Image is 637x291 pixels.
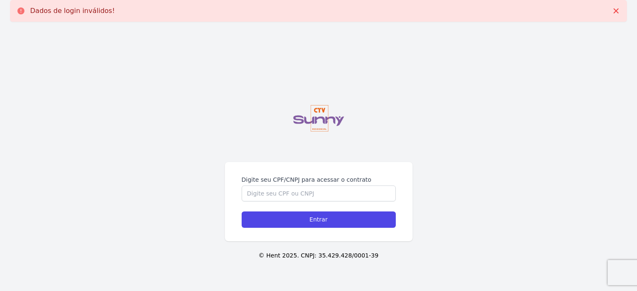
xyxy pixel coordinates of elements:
[242,211,396,228] input: Entrar
[242,175,396,184] label: Digite seu CPF/CNPJ para acessar o contrato
[13,251,624,260] p: © Hent 2025. CNPJ: 35.429.428/0001-39
[242,185,396,201] input: Digite seu CPF ou CNPJ
[273,88,365,149] img: logo%20sunny%20principal.png
[30,7,115,15] p: Dados de login inválidos!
